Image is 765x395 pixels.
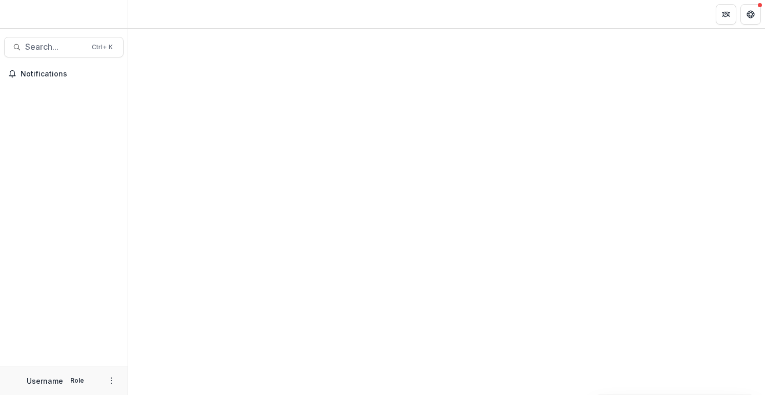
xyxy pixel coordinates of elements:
p: Role [67,376,87,385]
button: More [105,374,117,387]
button: Notifications [4,66,124,82]
span: Search... [25,42,86,52]
button: Search... [4,37,124,57]
p: Username [27,376,63,386]
span: Notifications [21,70,119,78]
div: Ctrl + K [90,42,115,53]
button: Get Help [740,4,761,25]
button: Partners [716,4,736,25]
